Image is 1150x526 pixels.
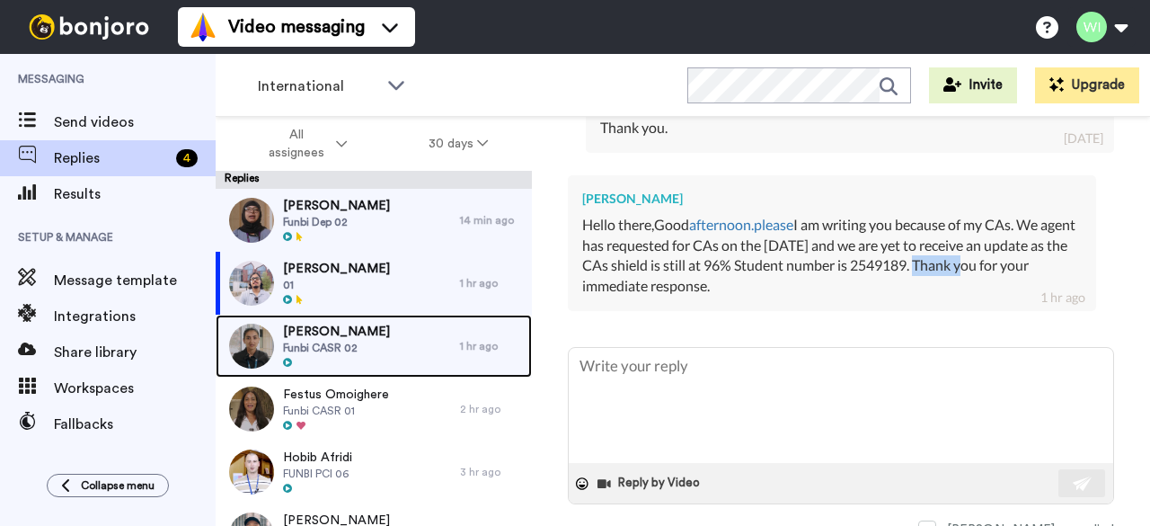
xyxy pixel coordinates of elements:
img: 18c8c6cf-73b7-44df-959e-9da70d9e2fcd-thumb.jpg [229,387,274,432]
div: 14 min ago [460,213,523,227]
div: 1 hr ago [460,339,523,353]
span: Send videos [54,111,216,133]
span: Hobib Afridi [283,449,352,467]
span: [PERSON_NAME] [283,260,390,278]
a: Festus OmoighereFunbi CASR 012 hr ago [216,378,532,441]
span: Workspaces [54,378,216,399]
span: 01 [283,278,390,292]
button: Invite [929,67,1017,103]
a: Hobib AfridiFUNBI PCI 063 hr ago [216,441,532,504]
a: [PERSON_NAME]Funbi CASR 021 hr ago [216,315,532,378]
div: 1 hr ago [460,276,523,290]
img: bj-logo-header-white.svg [22,14,156,40]
span: All assignees [260,126,332,162]
span: Funbi CASR 02 [283,341,390,355]
a: [PERSON_NAME]Funbi Dep 0214 min ago [216,189,532,252]
div: [PERSON_NAME] [582,190,1082,208]
span: FUNBI PCI 06 [283,467,352,481]
span: International [258,76,378,97]
img: 4b3e8905-0190-41fe-ad1e-473d27afb39b-thumb.jpg [229,261,274,306]
span: Replies [54,147,169,169]
img: 94fa5eca-16e8-43c4-ab44-e3af1d854f4f-thumb.jpg [229,198,274,243]
img: vm-color.svg [189,13,217,41]
a: [PERSON_NAME]011 hr ago [216,252,532,315]
span: Message template [54,270,216,291]
img: send-white.svg [1073,477,1092,491]
div: Replies [216,171,532,189]
img: d5f57e52-3689-4f64-80e9-2fa2201437f8-thumb.jpg [229,450,274,495]
div: 3 hr ago [460,465,523,479]
span: Funbi CASR 01 [283,404,389,418]
div: 4 [176,149,198,167]
span: Collapse menu [81,478,155,493]
span: Share library [54,342,216,363]
button: 30 days [388,128,529,160]
div: [DATE] [1064,129,1103,147]
a: afternoon.please [689,216,793,233]
span: Video messaging [228,14,365,40]
button: Upgrade [1035,67,1139,103]
img: f1089aba-73b9-4612-a70f-95a4e4abc070-thumb.jpg [229,324,274,369]
button: All assignees [219,119,388,169]
span: Fallbacks [54,414,216,435]
span: [PERSON_NAME] [283,323,390,341]
span: Funbi Dep 02 [283,215,390,229]
div: Hello there,Good I am writing you because of my CAs. We agent has requested for CAs on the [DATE]... [582,215,1082,297]
span: Results [54,183,216,205]
div: 1 hr ago [1040,289,1085,307]
div: 2 hr ago [460,402,523,416]
span: [PERSON_NAME] [283,197,390,215]
button: Reply by Video [596,470,705,497]
span: Festus Omoighere [283,386,389,404]
span: Integrations [54,306,216,327]
button: Collapse menu [47,474,169,497]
